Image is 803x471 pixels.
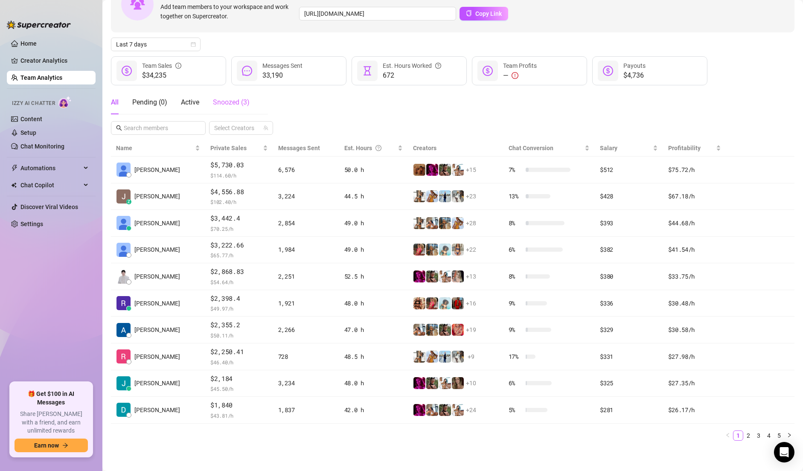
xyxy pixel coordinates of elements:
img: John Paul Caram… [116,376,131,390]
img: RebirthofPhenix (@rebirthofphenix) [413,351,425,363]
span: $4,556.88 [210,187,268,197]
span: $ 114.60 /h [210,171,268,180]
span: Earn now [34,442,59,449]
img: RebirthofPhenix (@rebirthofphenix) [413,190,425,202]
span: Active [181,98,199,106]
span: [PERSON_NAME] [134,165,180,174]
span: $1,840 [210,400,268,410]
img: Lizzzzzy (@lizzzysmooth) [439,351,451,363]
img: ItsEssi (@getthickywithessi) [439,244,451,256]
img: Faye (@thefayemiah) [452,244,464,256]
span: Payouts [623,62,646,69]
div: 48.0 h [344,378,403,388]
span: $3,442.4 [210,213,268,224]
div: 49.0 h [344,218,403,228]
span: $2,355.2 [210,320,268,330]
img: Rey Sialana [116,349,131,363]
span: Last 7 days [116,38,195,51]
div: $30.58 /h [668,325,721,334]
span: [PERSON_NAME] [134,299,180,308]
span: $2,250.41 [210,347,268,357]
span: info-circle [175,61,181,70]
a: Creator Analytics [20,54,89,67]
span: Automations [20,161,81,175]
div: 48.5 h [344,352,403,361]
img: Miss (@misscozypeach) [452,270,464,282]
img: Kristen (@kristenhancher) [439,164,451,176]
span: 13 % [509,192,522,201]
img: Withstand (@withstand) [426,164,438,176]
img: ItsEssi (@getthickywithessi) [439,297,451,309]
span: + 13 [466,272,476,281]
div: 52.5 h [344,272,403,281]
a: Discover Viral Videos [20,204,78,210]
span: [PERSON_NAME] [134,352,180,361]
div: 2,854 [278,218,334,228]
img: Sukihana (@sukigoodcoochie) [452,190,464,202]
span: [PERSON_NAME] [134,378,180,388]
div: Est. Hours Worked [383,61,441,70]
span: $ 65.77 /h [210,251,268,259]
span: $5,730.03 [210,160,268,170]
span: $2,868.83 [210,267,268,277]
span: message [242,66,252,76]
span: dollar-circle [483,66,493,76]
span: copy [466,10,472,16]
img: Brianna (@bridale22) [452,217,464,229]
a: Settings [20,221,43,227]
div: Pending ( 0 ) [132,97,167,108]
img: Danilo Jr. Cuiz… [116,403,131,417]
span: Salary [600,145,617,151]
img: Chat Copilot [11,182,17,188]
div: 44.5 h [344,192,403,201]
img: April (@aprilblaze) [426,297,438,309]
span: Add team members to your workspace and work together on Supercreator. [160,2,296,21]
span: [PERSON_NAME] [134,245,180,254]
img: Jaki (@jaki-senpai) [413,297,425,309]
img: Paul Andrei Cas… [116,270,131,284]
img: ildgaf (@ildgaff) [426,217,438,229]
span: $ 46.40 /h [210,358,268,366]
img: Cody (@heyitscodee) [452,377,464,389]
span: $ 45.50 /h [210,384,268,393]
span: question-circle [435,61,441,70]
div: 47.0 h [344,325,403,334]
span: right [787,433,792,438]
div: 50.0 h [344,165,403,174]
div: $336 [600,299,658,308]
th: Name [111,140,205,157]
a: Home [20,40,37,47]
div: Est. Hours [344,143,396,153]
span: Snoozed ( 3 ) [213,98,250,106]
div: $428 [600,192,658,201]
img: Withstand (@withstand) [413,404,425,416]
span: + 24 [466,405,476,415]
div: $380 [600,272,658,281]
span: + 28 [466,218,476,228]
a: 4 [764,431,774,440]
span: + 23 [466,192,476,201]
div: $44.68 /h [668,218,721,228]
img: Annie (@anniemiao) [439,377,451,389]
span: [PERSON_NAME] [134,218,180,228]
span: + 15 [466,165,476,174]
span: $2,184 [210,374,268,384]
div: $325 [600,378,658,388]
li: 4 [764,430,774,441]
button: left [723,430,733,441]
img: logo-BBDzfeDw.svg [7,20,71,29]
div: $33.75 /h [668,272,721,281]
div: 6,576 [278,165,334,174]
span: $ 54.64 /h [210,278,268,286]
span: 8 % [509,272,522,281]
li: 2 [743,430,754,441]
li: Previous Page [723,430,733,441]
div: z [126,199,131,204]
div: 49.0 h [344,245,403,254]
span: Private Sales [210,145,247,151]
img: RebirthofPhenix (@rebirthofphenix) [413,217,425,229]
span: + 10 [466,378,476,388]
span: Chat Copilot [20,178,81,192]
img: Annie (@anniemiao) [452,164,464,176]
a: 1 [733,431,743,440]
